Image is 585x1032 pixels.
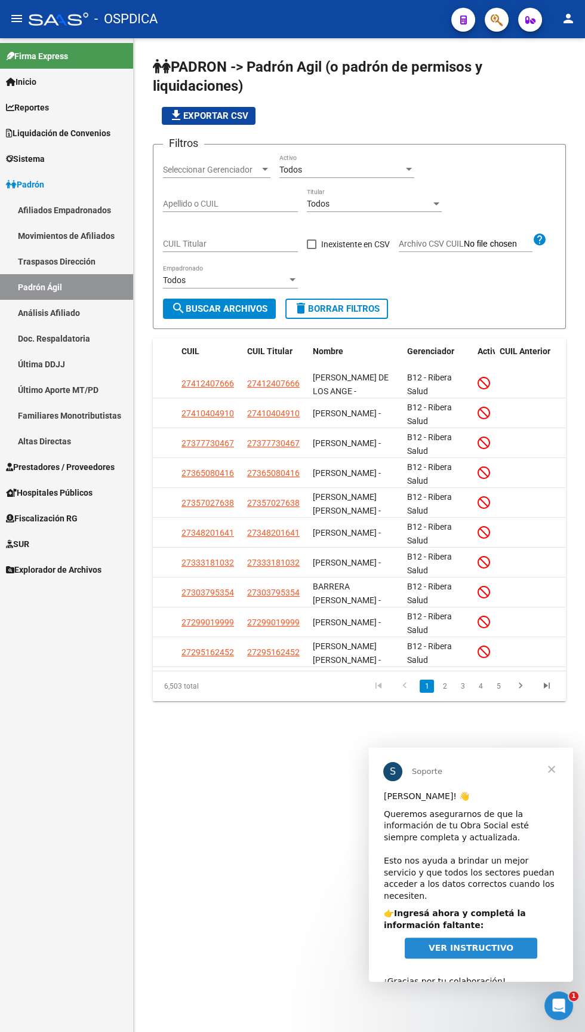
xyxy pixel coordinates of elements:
button: Buscar Archivos [163,299,276,319]
span: CUIL Anterior [500,346,550,356]
mat-icon: delete [294,301,308,315]
datatable-header-cell: CUIL Anterior [495,339,565,378]
a: 5 [491,680,506,693]
span: Gerenciador [407,346,454,356]
span: Liquidación de Convenios [6,127,110,140]
a: go to first page [367,680,390,693]
span: 27365080416 [247,468,300,478]
span: [PERSON_NAME] - [313,618,381,627]
span: Fiscalización RG [6,512,78,525]
span: 27377730467 [247,438,300,448]
a: 1 [420,680,434,693]
span: 27410404910 [181,408,234,418]
span: 27299019999 [247,618,300,627]
button: Exportar CSV [162,107,255,125]
span: 27365080416 [181,468,234,478]
span: Explorador de Archivos [6,563,101,576]
span: [PERSON_NAME] - [313,468,381,478]
span: Inicio [6,75,36,88]
span: 27333181032 [247,558,300,567]
span: Inexistente en CSV [321,237,390,251]
span: 27348201641 [181,528,234,537]
span: PADRON -> Padrón Agil (o padrón de permisos y liquidaciones) [153,59,482,94]
li: page 1 [418,676,436,696]
span: Exportar CSV [169,110,248,121]
input: Archivo CSV CUIL [464,239,532,250]
span: 27348201641 [247,528,300,537]
span: B12 - Ribera Salud [407,403,452,426]
span: Todos [163,275,186,285]
button: Borrar Filtros [285,299,388,319]
div: 6,503 total [153,671,233,701]
span: [PERSON_NAME] - [313,438,381,448]
span: - OSPDICA [94,6,158,32]
span: CUIL [181,346,199,356]
span: Nombre [313,346,343,356]
span: 27410404910 [247,408,300,418]
a: 3 [455,680,470,693]
span: [PERSON_NAME] - [313,408,381,418]
span: BARRERA [PERSON_NAME] - [313,582,381,605]
a: go to next page [509,680,532,693]
a: 2 [438,680,452,693]
mat-icon: file_download [169,108,183,122]
datatable-header-cell: Gerenciador [402,339,473,378]
li: page 4 [472,676,489,696]
span: 27303795354 [247,588,300,597]
span: Todos [307,199,330,208]
span: Sistema [6,152,45,165]
span: 27357027638 [247,498,300,508]
mat-icon: menu [10,11,24,26]
span: Prestadores / Proveedores [6,460,115,474]
datatable-header-cell: Nombre [308,339,402,378]
span: [PERSON_NAME] - [313,528,381,537]
span: Padrón [6,178,44,191]
span: Archivo CSV CUIL [399,239,464,248]
span: 1 [569,991,578,1001]
a: go to previous page [393,680,416,693]
span: 27333181032 [181,558,234,567]
span: 27377730467 [181,438,234,448]
span: 27412407666 [181,379,234,388]
span: B12 - Ribera Salud [407,492,452,515]
span: [PERSON_NAME] DE LOS ANGE - [313,373,389,396]
span: [PERSON_NAME] - [313,558,381,567]
datatable-header-cell: Activo [473,339,495,378]
span: Todos [279,165,302,174]
span: Seleccionar Gerenciador [163,165,260,175]
div: ¡Gracias por tu colaboración! ​ [15,216,189,251]
span: 27295162452 [181,647,234,657]
span: B12 - Ribera Salud [407,432,452,456]
span: 27299019999 [181,618,234,627]
span: [PERSON_NAME] [PERSON_NAME] - [313,641,381,665]
a: 4 [473,680,488,693]
h3: Filtros [163,135,204,152]
iframe: Intercom live chat mensaje [369,748,573,982]
span: B12 - Ribera Salud [407,641,452,665]
span: Reportes [6,101,49,114]
span: 27295162452 [247,647,300,657]
span: 27412407666 [247,379,300,388]
span: B12 - Ribera Salud [407,612,452,635]
span: B12 - Ribera Salud [407,582,452,605]
span: B12 - Ribera Salud [407,552,452,575]
span: Buscar Archivos [171,303,267,314]
li: page 3 [454,676,472,696]
a: go to last page [535,680,558,693]
li: page 2 [436,676,454,696]
mat-icon: person [561,11,575,26]
span: 27357027638 [181,498,234,508]
span: [PERSON_NAME] [PERSON_NAME] - [313,492,381,515]
datatable-header-cell: CUIL Titular [242,339,308,378]
span: SUR [6,537,29,551]
span: 27303795354 [181,588,234,597]
iframe: Intercom live chat [544,991,573,1020]
span: CUIL Titular [247,346,292,356]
